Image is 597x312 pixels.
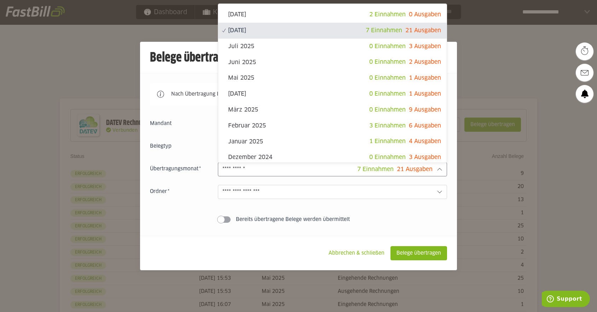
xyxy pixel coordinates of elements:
span: 0 Einnahmen [369,107,406,113]
span: 3 Einnahmen [369,123,406,129]
sl-option: März 2025 [218,102,447,118]
span: 1 Ausgaben [409,75,441,81]
sl-switch: Bereits übertragene Belege werden übermittelt [150,216,447,223]
sl-option: Februar 2025 [218,118,447,134]
span: 7 Einnahmen [357,166,394,172]
span: 21 Ausgaben [397,166,433,172]
sl-option: Dezember 2024 [218,149,447,165]
span: 6 Ausgaben [409,123,441,129]
span: 7 Einnahmen [366,28,402,33]
span: 0 Einnahmen [369,154,406,160]
sl-button: Belege übertragen [390,246,447,260]
sl-option: [DATE] [218,7,447,23]
span: 0 Ausgaben [409,12,441,17]
span: 9 Ausgaben [409,107,441,113]
sl-option: Juni 2025 [218,54,447,70]
span: 0 Einnahmen [369,75,406,81]
sl-option: Januar 2025 [218,134,447,149]
sl-button: Abbrechen & schließen [323,246,390,260]
span: 3 Ausgaben [409,154,441,160]
span: 2 Ausgaben [409,59,441,65]
span: 1 Ausgaben [409,91,441,97]
sl-option: [DATE] [218,86,447,102]
span: 21 Ausgaben [405,28,441,33]
span: 0 Einnahmen [369,44,406,49]
span: 4 Ausgaben [409,138,441,144]
span: 2 Einnahmen [369,12,406,17]
span: 1 Einnahmen [369,138,406,144]
span: 3 Ausgaben [409,44,441,49]
iframe: Öffnet ein Widget, in dem Sie weitere Informationen finden [542,291,590,308]
sl-option: Juli 2025 [218,39,447,55]
sl-option: [DATE] [218,23,447,39]
span: 0 Einnahmen [369,59,406,65]
span: 0 Einnahmen [369,91,406,97]
sl-option: Mai 2025 [218,70,447,86]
